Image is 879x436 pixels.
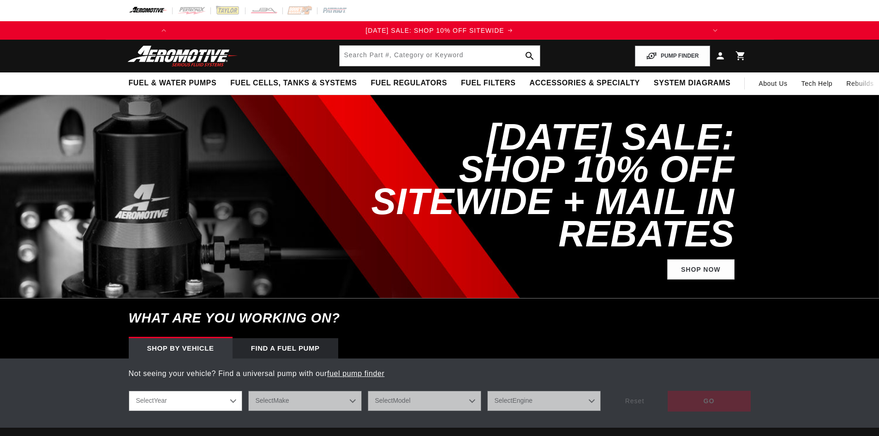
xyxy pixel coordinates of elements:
summary: Tech Help [795,72,840,95]
summary: Fuel & Water Pumps [122,72,224,94]
a: fuel pump finder [327,370,384,377]
p: Not seeing your vehicle? Find a universal pump with our [129,368,751,380]
span: Fuel Regulators [371,78,447,88]
summary: Fuel Regulators [364,72,454,94]
div: 1 of 3 [173,25,706,36]
button: Translation missing: en.sections.announcements.previous_announcement [155,21,173,40]
span: Tech Help [801,78,833,89]
select: Year [129,391,242,411]
summary: Fuel Cells, Tanks & Systems [223,72,364,94]
select: Model [368,391,481,411]
span: [DATE] SALE: SHOP 10% OFF SITEWIDE [365,27,504,34]
span: Fuel & Water Pumps [129,78,217,88]
span: Fuel Cells, Tanks & Systems [230,78,357,88]
summary: Fuel Filters [454,72,523,94]
a: About Us [752,72,794,95]
span: System Diagrams [654,78,730,88]
span: Rebuilds [846,78,873,89]
h6: What are you working on? [106,299,774,338]
button: Translation missing: en.sections.announcements.next_announcement [706,21,724,40]
a: Shop Now [667,259,735,280]
span: Accessories & Specialty [530,78,640,88]
summary: Accessories & Specialty [523,72,647,94]
div: Announcement [173,25,706,36]
select: Make [248,391,362,411]
h2: [DATE] SALE: SHOP 10% OFF SITEWIDE + MAIL IN REBATES [340,121,735,250]
slideshow-component: Translation missing: en.sections.announcements.announcement_bar [106,21,774,40]
button: search button [520,46,540,66]
button: PUMP FINDER [635,46,710,66]
span: Fuel Filters [461,78,516,88]
span: About Us [759,80,787,87]
div: Find a Fuel Pump [233,338,338,358]
img: Aeromotive [125,45,240,67]
div: Shop by vehicle [129,338,233,358]
input: Search by Part Number, Category or Keyword [340,46,540,66]
summary: System Diagrams [647,72,737,94]
select: Engine [487,391,601,411]
a: [DATE] SALE: SHOP 10% OFF SITEWIDE [173,25,706,36]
